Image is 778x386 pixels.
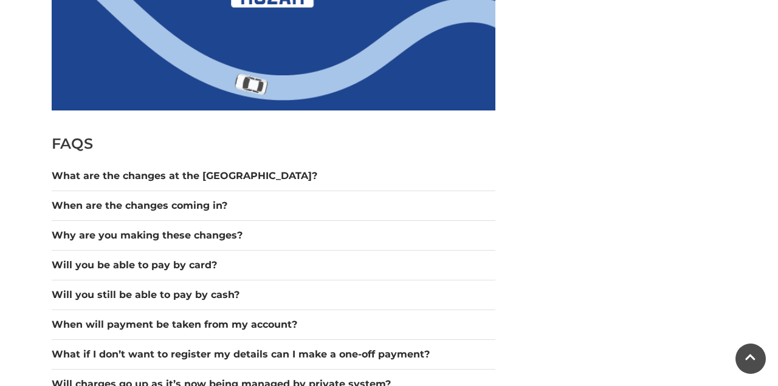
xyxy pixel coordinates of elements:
[52,347,495,362] button: What if I don’t want to register my details can I make a one-off payment?
[52,317,495,332] button: When will payment be taken from my account?
[52,198,495,213] button: When are the changes coming in?
[52,288,495,302] button: Will you still be able to pay by cash?
[52,258,495,273] button: Will you be able to pay by card?
[52,135,93,152] span: FAQS
[52,169,495,183] button: What are the changes at the [GEOGRAPHIC_DATA]?
[52,228,495,243] button: Why are you making these changes?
